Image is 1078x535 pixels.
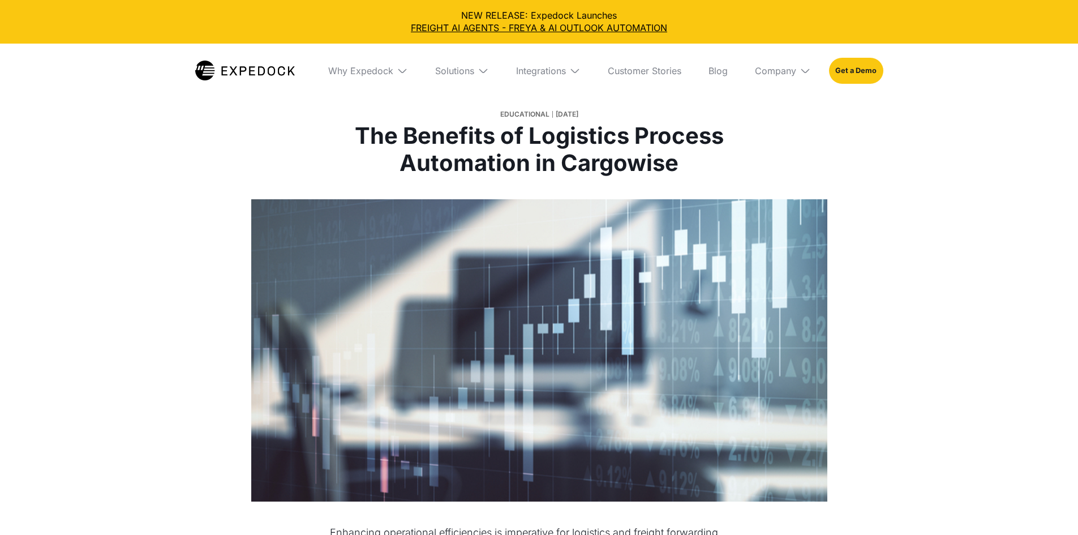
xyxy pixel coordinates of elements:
div: Why Expedock [328,65,393,76]
div: Solutions [426,44,498,98]
div: Educational [500,106,549,122]
a: Customer Stories [599,44,690,98]
div: Solutions [435,65,474,76]
div: Integrations [516,65,566,76]
a: FREIGHT AI AGENTS - FREYA & AI OUTLOOK AUTOMATION [9,22,1069,34]
div: NEW RELEASE: Expedock Launches [9,9,1069,35]
a: Get a Demo [829,58,883,84]
div: Why Expedock [319,44,417,98]
a: Blog [699,44,737,98]
div: Company [755,65,796,76]
h1: The Benefits of Logistics Process Automation in Cargowise [329,122,749,177]
div: Integrations [507,44,590,98]
div: [DATE] [556,106,578,122]
div: Company [746,44,820,98]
